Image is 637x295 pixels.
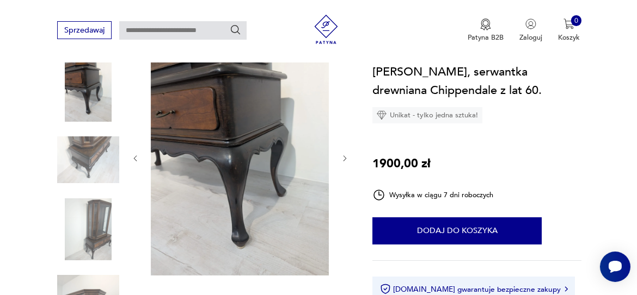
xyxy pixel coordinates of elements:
img: Ikona diamentu [377,110,387,120]
button: [DOMAIN_NAME] gwarantuje bezpieczne zakupy [380,284,568,294]
img: Zdjęcie produktu Witryna, serwantka drewniana Chippendale z lat 60. [57,198,119,260]
img: Ikona medalu [480,18,491,30]
button: 0Koszyk [558,18,580,42]
button: Szukaj [230,24,242,36]
div: Unikat - tylko jedna sztuka! [372,107,482,123]
p: Zaloguj [519,33,542,42]
button: Dodaj do koszyka [372,217,542,244]
p: Koszyk [558,33,580,42]
iframe: Smartsupp widget button [600,252,630,282]
button: Sprzedawaj [57,21,111,39]
a: Sprzedawaj [57,28,111,34]
img: Patyna - sklep z meblami i dekoracjami vintage [308,15,345,44]
div: 0 [571,15,582,26]
p: 1900,00 zł [372,155,431,173]
img: Ikonka użytkownika [525,18,536,29]
div: Wysyłka w ciągu 7 dni roboczych [372,189,493,202]
img: Ikona certyfikatu [380,284,391,294]
button: Zaloguj [519,18,542,42]
img: Ikona koszyka [563,18,574,29]
img: Ikona strzałki w prawo [565,286,568,292]
img: Zdjęcie produktu Witryna, serwantka drewniana Chippendale z lat 60. [57,129,119,191]
img: Zdjęcie produktu Witryna, serwantka drewniana Chippendale z lat 60. [149,40,331,275]
button: Patyna B2B [468,18,504,42]
p: Patyna B2B [468,33,504,42]
h1: [PERSON_NAME], serwantka drewniana Chippendale z lat 60. [372,62,581,99]
img: Zdjęcie produktu Witryna, serwantka drewniana Chippendale z lat 60. [57,60,119,122]
a: Ikona medaluPatyna B2B [468,18,504,42]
